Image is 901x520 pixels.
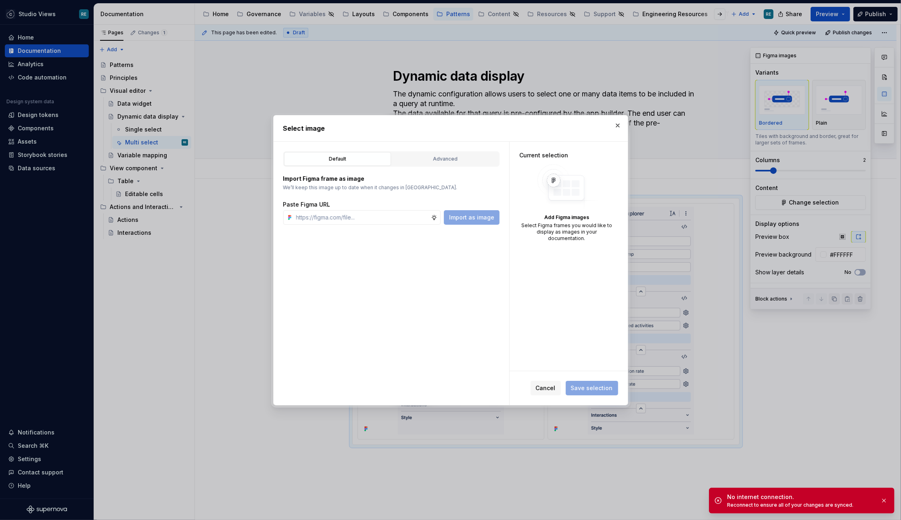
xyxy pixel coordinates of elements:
p: We’ll keep this image up to date when it changes in [GEOGRAPHIC_DATA]. [283,184,500,191]
label: Paste Figma URL [283,200,330,209]
div: Current selection [519,151,614,159]
div: Default [287,155,388,163]
p: Import Figma frame as image [283,175,500,183]
div: No internet connection. [727,493,874,501]
div: Advanced [395,155,496,163]
div: Select Figma frames you would like to display as images in your documentation. [519,222,614,242]
div: Add Figma images [519,214,614,221]
span: Cancel [536,384,556,392]
input: https://figma.com/file... [293,210,431,225]
div: Reconnect to ensure all of your changes are synced. [727,502,874,508]
button: Cancel [531,381,561,395]
h2: Select image [283,123,618,133]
